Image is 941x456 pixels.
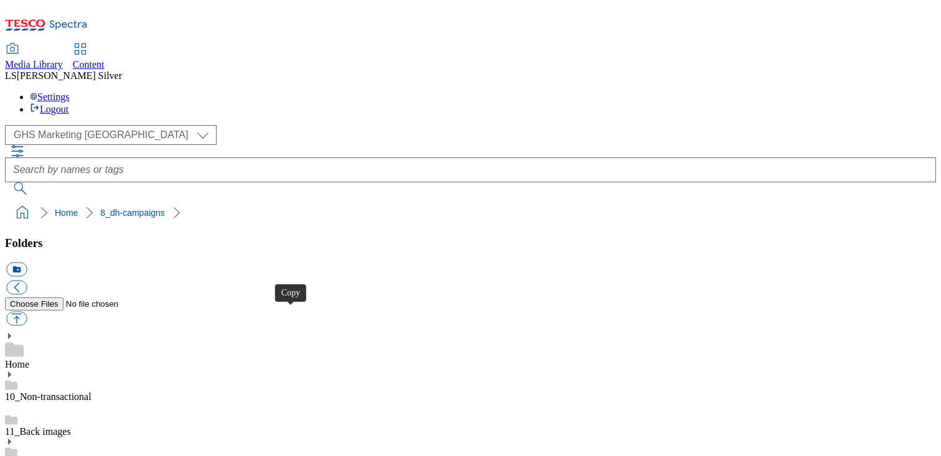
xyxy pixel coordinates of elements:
[73,44,105,70] a: Content
[5,59,63,70] span: Media Library
[73,59,105,70] span: Content
[5,157,936,182] input: Search by names or tags
[17,70,122,81] span: [PERSON_NAME] Silver
[12,203,32,223] a: home
[5,201,936,225] nav: breadcrumb
[5,359,29,370] a: Home
[5,391,91,402] a: 10_Non-transactional
[5,44,63,70] a: Media Library
[5,236,936,250] h3: Folders
[30,104,68,114] a: Logout
[55,208,78,218] a: Home
[100,208,165,218] a: 8_dh-campaigns
[5,70,17,81] span: LS
[5,426,71,437] a: 11_Back images
[30,91,70,102] a: Settings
